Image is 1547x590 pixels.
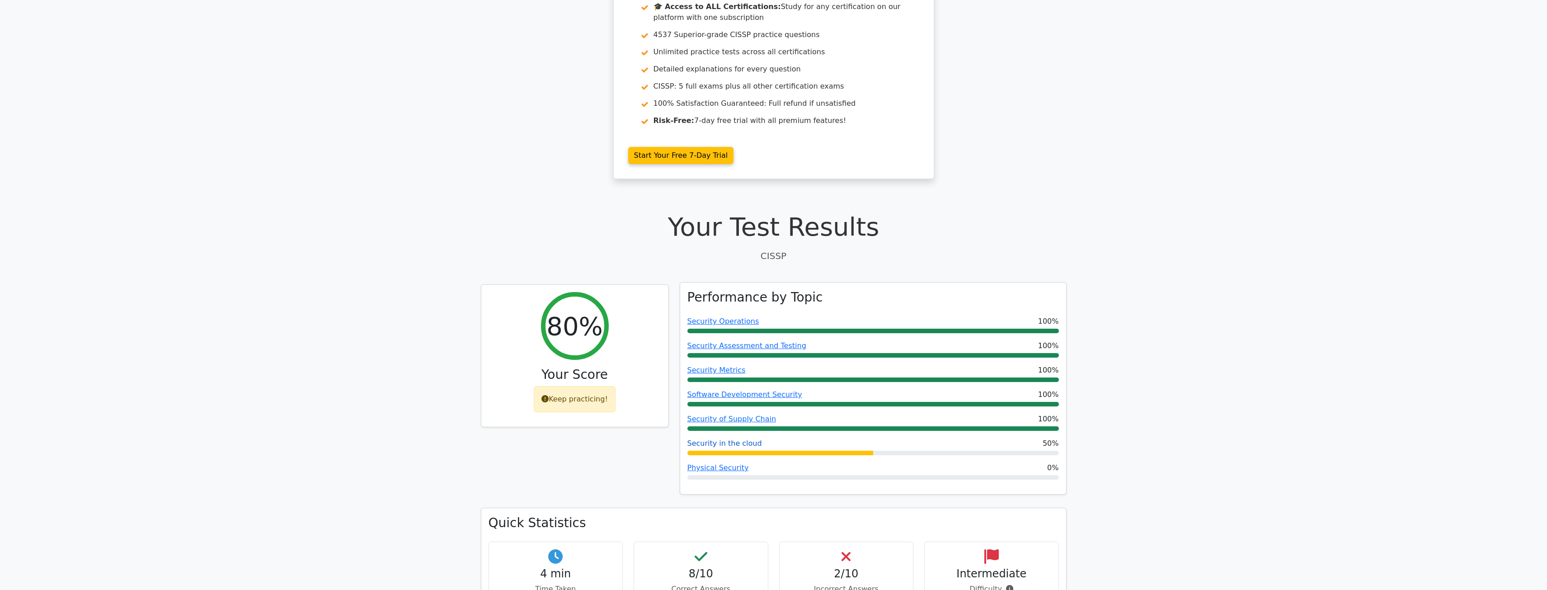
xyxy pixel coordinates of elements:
a: Security Operations [687,317,759,326]
p: CISSP [481,249,1067,263]
span: 100% [1038,365,1059,376]
span: 50% [1043,438,1059,449]
a: Software Development Security [687,390,802,399]
span: 100% [1038,414,1059,425]
h4: 8/10 [641,567,761,581]
a: Physical Security [687,463,749,472]
span: 100% [1038,389,1059,400]
h3: Quick Statistics [489,515,1059,531]
span: 100% [1038,340,1059,351]
span: 0% [1047,463,1058,473]
h4: Intermediate [932,567,1051,581]
h4: 2/10 [787,567,906,581]
a: Security Metrics [687,366,746,374]
h3: Your Score [489,367,661,382]
div: Keep practicing! [534,386,616,412]
a: Start Your Free 7-Day Trial [628,147,734,164]
a: Security of Supply Chain [687,415,776,423]
h1: Your Test Results [481,212,1067,242]
a: Security Assessment and Testing [687,341,806,350]
span: 100% [1038,316,1059,327]
h2: 80% [546,311,602,341]
a: Security in the cloud [687,439,762,448]
h3: Performance by Topic [687,290,823,305]
h4: 4 min [496,567,616,581]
